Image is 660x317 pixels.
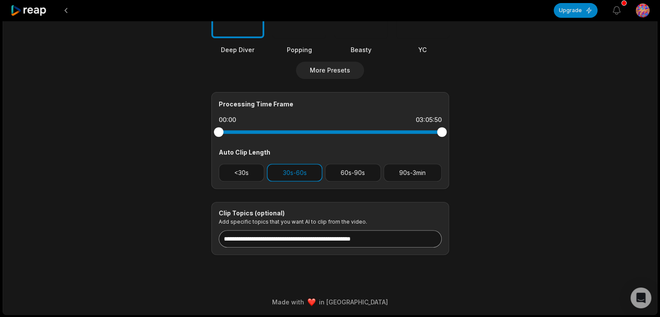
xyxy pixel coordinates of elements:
div: Beasty [335,45,387,54]
div: Auto Clip Length [219,148,442,157]
div: YC [396,45,449,54]
p: Add specific topics that you want AI to clip from the video. [219,218,442,225]
div: Popping [273,45,326,54]
div: Open Intercom Messenger [630,287,651,308]
div: Processing Time Frame [219,99,442,109]
div: Clip Topics (optional) [219,209,442,217]
button: More Presets [296,62,364,79]
button: <30s [219,164,265,182]
button: 60s-90s [325,164,381,182]
div: 00:00 [219,116,236,124]
button: 30s-60s [267,164,322,182]
div: 03:05:50 [416,116,442,124]
button: Upgrade [554,3,598,18]
button: 90s-3min [384,164,442,182]
img: heart emoji [308,298,315,306]
div: Deep Diver [211,45,264,54]
div: Made with in [GEOGRAPHIC_DATA] [11,297,649,307]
